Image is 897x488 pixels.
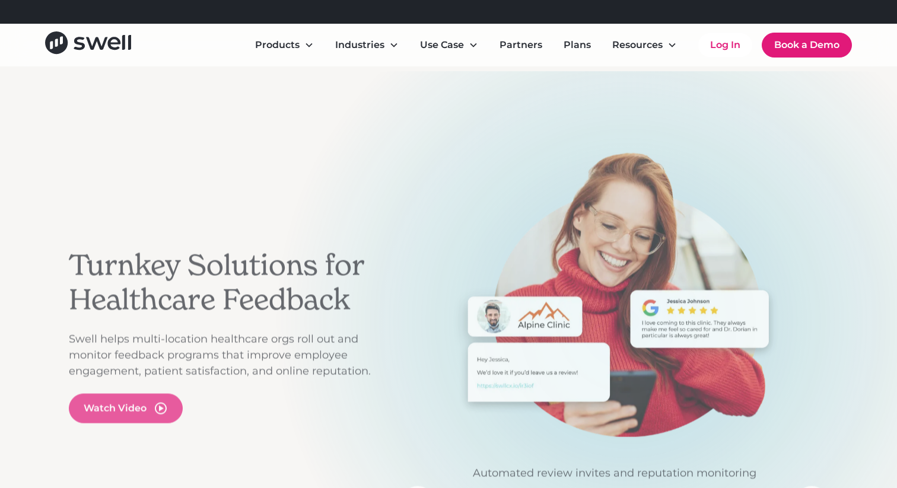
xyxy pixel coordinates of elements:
p: Swell helps multi-location healthcare orgs roll out and monitor feedback programs that improve em... [69,331,389,379]
div: Watch Video [84,401,147,415]
div: Industries [326,33,408,57]
div: 1 of 3 [401,152,828,481]
p: Automated review invites and reputation monitoring [401,465,828,481]
a: Log In [698,33,752,57]
a: home [45,31,131,58]
div: Resources [603,33,686,57]
div: Resources [612,38,663,52]
div: Industries [335,38,384,52]
a: Partners [490,33,552,57]
div: Products [246,33,323,57]
a: open lightbox [69,393,183,423]
div: Use Case [411,33,488,57]
h2: Turnkey Solutions for Healthcare Feedback [69,248,389,317]
div: Products [255,38,300,52]
a: Book a Demo [762,33,852,58]
a: Plans [554,33,600,57]
div: Use Case [420,38,464,52]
